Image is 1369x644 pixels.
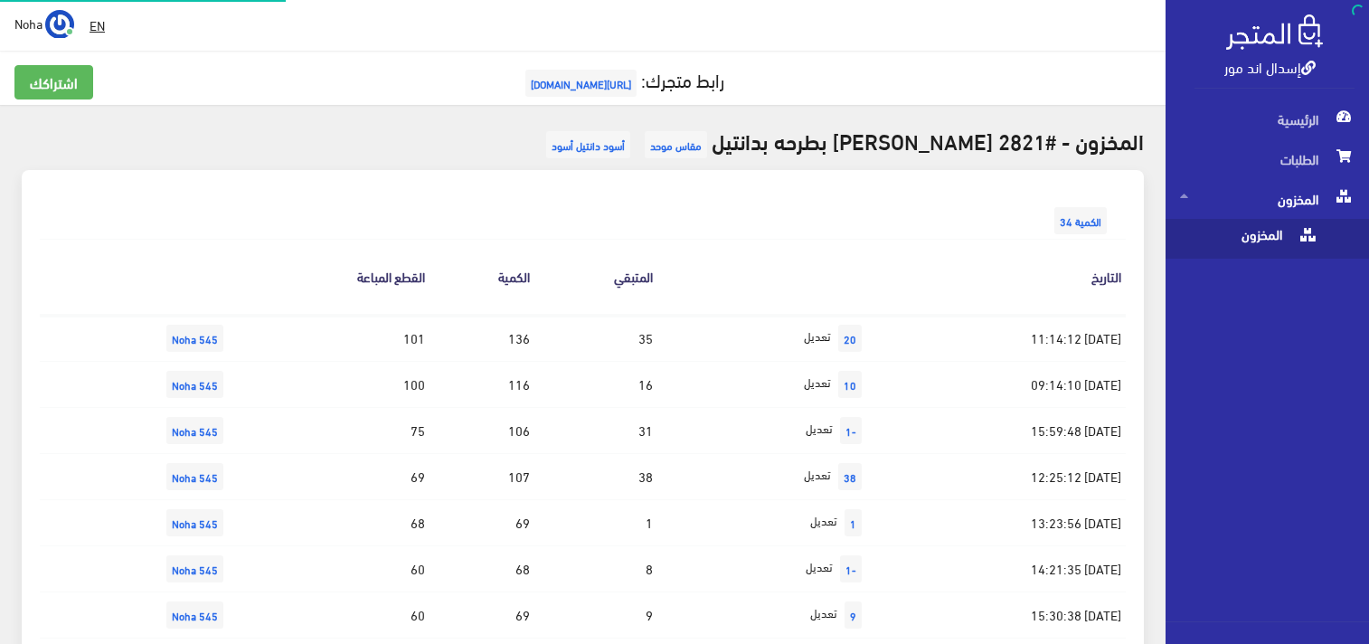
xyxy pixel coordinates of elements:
h2: المخزون - #2821 [PERSON_NAME] بطرحه بدانتيل [22,127,1144,163]
span: 20 [838,325,862,352]
th: التاريخ [871,240,1126,315]
span: الرئيسية [1180,99,1355,139]
span: المخزون [1180,179,1355,219]
u: EN [90,14,105,36]
td: [DATE] 11:14:12 [871,315,1126,362]
td: 106 [430,408,534,454]
td: [DATE] 09:14:10 [871,362,1126,408]
span: 545 Noha [166,417,223,444]
span: 545 Noha [166,555,223,582]
span: تعديل [804,326,831,347]
td: 100 [232,362,430,408]
span: 1 [845,509,862,536]
td: 9 [534,592,657,639]
span: تعديل [804,372,831,393]
a: المخزون [1166,179,1369,219]
span: 10 [838,371,862,398]
span: أسود دانتيل أسود [546,131,630,158]
td: 75 [232,408,430,454]
th: الكمية [430,240,534,315]
td: 35 [534,315,657,362]
td: [DATE] 15:59:48 [871,408,1126,454]
td: 38 [534,454,657,500]
span: تعديل [806,556,833,578]
a: الرئيسية [1166,99,1369,139]
th: القطع المباعة [232,240,430,315]
td: [DATE] 12:25:12 [871,454,1126,500]
span: 545 Noha [166,509,223,536]
a: EN [82,9,112,42]
td: 69 [430,592,534,639]
a: المخزون [1166,219,1369,259]
td: 69 [232,454,430,500]
td: 1 [534,500,657,546]
span: 9 [845,601,862,629]
span: Noha [14,12,42,34]
img: ... [45,10,74,39]
td: [DATE] 15:30:38 [871,592,1126,639]
td: 107 [430,454,534,500]
span: 545 Noha [166,325,223,352]
span: 545 Noha [166,463,223,490]
span: تعديل [810,510,837,532]
span: المخزون [1180,219,1317,259]
td: [DATE] 13:23:56 [871,500,1126,546]
td: 69 [430,500,534,546]
td: 116 [430,362,534,408]
span: تعديل [806,418,833,440]
td: 136 [430,315,534,362]
td: 60 [232,546,430,592]
span: تعديل [804,464,831,486]
span: -1 [840,555,862,582]
td: [DATE] 14:21:35 [871,546,1126,592]
span: مقاس موحد [645,131,707,158]
td: 68 [430,546,534,592]
td: 101 [232,315,430,362]
a: الطلبات [1166,139,1369,179]
th: المتبقي [534,240,657,315]
td: 8 [534,546,657,592]
span: -1 [840,417,862,444]
td: 31 [534,408,657,454]
span: 545 Noha [166,601,223,629]
a: إسدال اند مور [1224,53,1316,80]
td: 68 [232,500,430,546]
td: 60 [232,592,430,639]
span: الطلبات [1180,139,1355,179]
span: تعديل [810,602,837,624]
a: اشتراكك [14,65,93,99]
td: 16 [534,362,657,408]
img: . [1226,14,1323,50]
span: 545 Noha [166,371,223,398]
a: ... Noha [14,9,74,38]
span: الكمية 34 [1054,207,1107,234]
span: [URL][DOMAIN_NAME] [525,70,637,97]
a: رابط متجرك:[URL][DOMAIN_NAME] [521,62,724,96]
span: 38 [838,463,862,490]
